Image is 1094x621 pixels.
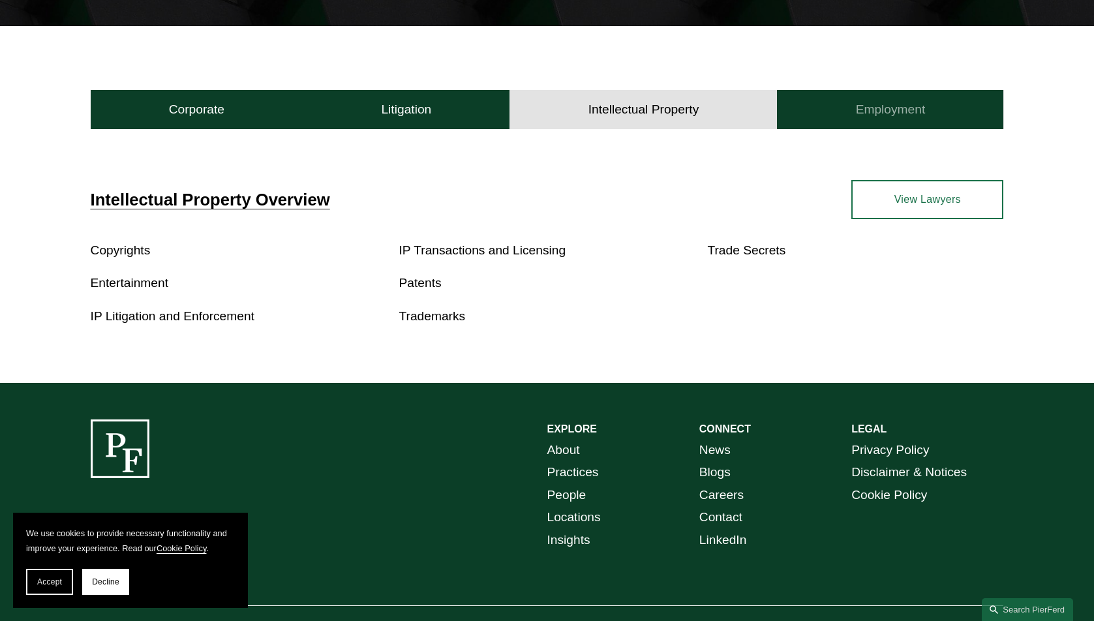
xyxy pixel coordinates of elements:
a: Insights [547,529,590,552]
a: View Lawyers [851,180,1003,219]
a: Trade Secrets [707,243,785,257]
h4: Corporate [169,102,224,117]
button: Accept [26,569,73,595]
a: People [547,484,586,507]
h4: Employment [856,102,926,117]
a: LinkedIn [699,529,747,552]
a: Copyrights [91,243,151,257]
strong: EXPLORE [547,423,597,434]
a: Blogs [699,461,731,484]
span: Decline [92,577,119,586]
a: News [699,439,731,462]
a: Practices [547,461,599,484]
a: Cookie Policy [157,543,207,553]
a: Entertainment [91,276,168,290]
a: IP Litigation and Enforcement [91,309,254,323]
a: Disclaimer & Notices [851,461,967,484]
a: About [547,439,580,462]
span: Accept [37,577,62,586]
a: Cookie Policy [851,484,927,507]
a: IP Transactions and Licensing [399,243,566,257]
strong: LEGAL [851,423,887,434]
h4: Litigation [381,102,431,117]
a: Locations [547,506,601,529]
a: Intellectual Property Overview [91,190,330,209]
section: Cookie banner [13,513,248,608]
a: Trademarks [399,309,466,323]
h4: Intellectual Property [588,102,699,117]
a: Search this site [982,598,1073,621]
a: Contact [699,506,742,529]
p: We use cookies to provide necessary functionality and improve your experience. Read our . [26,526,235,556]
a: Careers [699,484,744,507]
strong: CONNECT [699,423,751,434]
a: Patents [399,276,442,290]
button: Decline [82,569,129,595]
a: Privacy Policy [851,439,929,462]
